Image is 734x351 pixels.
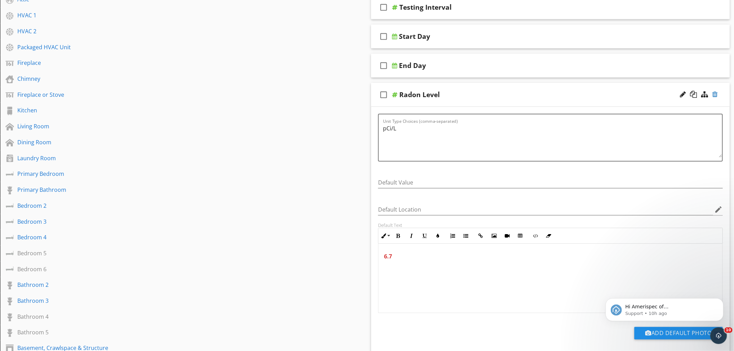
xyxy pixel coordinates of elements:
[17,265,151,273] div: Bedroom 6
[378,86,389,103] i: check_box_outline_blank
[17,186,151,194] div: Primary Bathroom
[17,328,151,337] div: Bathroom 5
[30,20,119,74] span: Hi Amerispec of [GEOGRAPHIC_DATA][US_STATE], We could not back up your inspections to Google Driv...
[17,170,151,178] div: Primary Bedroom
[384,252,392,260] strong: 6.7
[17,313,151,321] div: Bathroom 4
[17,43,151,51] div: Packaged HVAC Unit
[17,106,151,114] div: Kitchen
[474,229,487,242] button: Insert Link (Ctrl+K)
[715,205,723,214] i: edit
[17,59,151,67] div: Fireplace
[378,204,713,215] input: Default Location
[399,32,430,41] div: Start Day
[501,229,514,242] button: Insert Video
[446,229,459,242] button: Ordered List
[405,229,418,242] button: Italic (Ctrl+I)
[399,3,452,11] div: Testing Interval
[725,327,733,333] span: 10
[17,217,151,226] div: Bedroom 3
[378,177,723,188] input: Default Value
[431,229,444,242] button: Colors
[487,229,501,242] button: Insert Image (Ctrl+P)
[17,122,151,130] div: Living Room
[392,229,405,242] button: Bold (Ctrl+B)
[378,229,392,242] button: Inline Style
[378,28,389,45] i: check_box_outline_blank
[17,11,151,19] div: HVAC 1
[17,281,151,289] div: Bathroom 2
[30,27,120,33] p: Message from Support, sent 10h ago
[17,27,151,35] div: HVAC 2
[17,202,151,210] div: Bedroom 2
[542,229,555,242] button: Clear Formatting
[17,75,151,83] div: Chimney
[17,138,151,146] div: Dining Room
[17,154,151,162] div: Laundry Room
[529,229,542,242] button: Code View
[595,284,734,332] iframe: Intercom notifications message
[418,229,431,242] button: Underline (Ctrl+U)
[710,327,727,344] iframe: Intercom live chat
[17,297,151,305] div: Bathroom 3
[399,91,440,99] div: Radon Level
[17,91,151,99] div: Fireplace or Stove
[378,57,389,74] i: check_box_outline_blank
[634,327,723,340] button: Add Default Photo
[459,229,472,242] button: Unordered List
[399,61,426,70] div: End Day
[17,233,151,241] div: Bedroom 4
[514,229,527,242] button: Insert Table
[17,249,151,257] div: Bedroom 5
[378,222,723,228] div: Default Text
